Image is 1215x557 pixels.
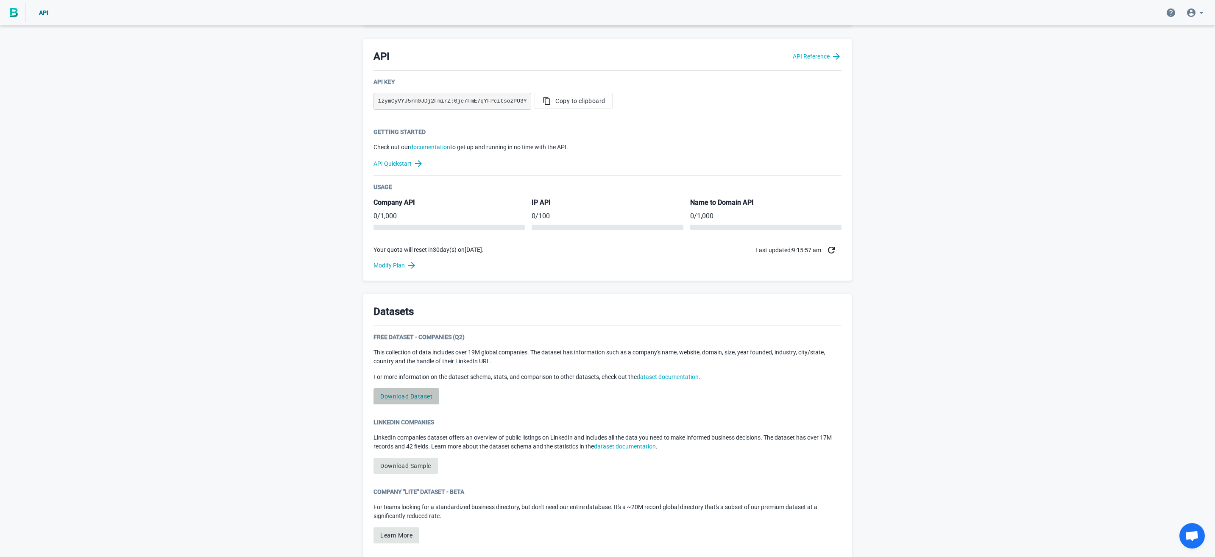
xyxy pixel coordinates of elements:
h5: IP API [532,198,683,208]
div: Free Dataset - Companies (Q2) [373,333,842,341]
a: API Reference [793,51,842,61]
h5: Name to Domain API [690,198,842,208]
p: This collection of data includes over 19M global companies. The dataset has information such as a... [373,348,842,366]
span: 0 [373,212,377,220]
pre: 1zymCyVYJ5rm0JDj2FmirZ:0je7FmE7qYFPcitsozPO3Y [373,93,531,110]
a: Modify Plan [373,260,842,270]
a: API Quickstart [373,159,842,169]
p: LinkedIn companies dataset offers an overview of public listings on LinkedIn and includes all the... [373,433,842,451]
p: Your quota will reset in 30 day(s) on [DATE] . [373,245,484,254]
span: 0 [532,212,535,220]
p: / 100 [532,211,683,221]
a: documentation [410,144,450,150]
div: API Key [373,78,842,86]
div: Usage [373,183,842,191]
a: Download Dataset [373,388,439,404]
h3: Datasets [373,304,414,319]
div: Getting Started [373,128,842,136]
p: / 1,000 [690,211,842,221]
span: API [39,9,48,16]
a: Download Sample [373,458,438,474]
a: dataset documentation [594,443,656,450]
img: BigPicture.io [10,8,18,17]
h3: API [373,49,390,64]
span: 0 [690,212,694,220]
div: Open chat [1179,523,1205,549]
div: LinkedIn Companies [373,418,842,426]
p: For teams looking for a standardized business directory, but don't need our entire database. It's... [373,503,842,521]
p: Check out our to get up and running in no time with the API. [373,143,842,152]
button: Copy to clipboard [535,93,613,109]
button: Learn More [373,527,419,543]
a: dataset documentation [637,373,699,380]
div: Company "Lite" Dataset - Beta [373,487,842,496]
div: Last updated: 9:15:57 am [755,240,842,260]
span: Copy to clipboard [542,97,605,105]
p: For more information on the dataset schema, stats, and comparison to other datasets, check out the . [373,373,842,382]
h5: Company API [373,198,525,208]
p: / 1,000 [373,211,525,221]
